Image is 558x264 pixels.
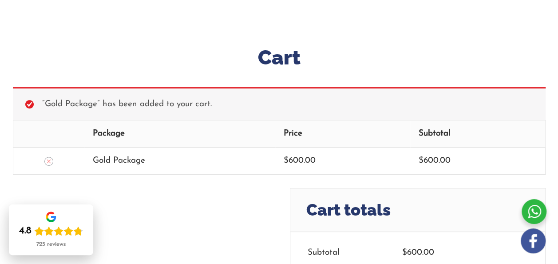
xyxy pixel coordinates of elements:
[275,120,410,147] th: Price
[284,156,316,165] bdi: 600.00
[19,225,83,237] div: Rating: 4.8 out of 5
[521,228,546,253] img: white-facebook.png
[36,241,66,248] div: 725 reviews
[284,156,289,165] span: $
[44,157,53,166] a: Remove this item
[93,153,267,168] div: Gold Package
[13,87,546,120] div: “Gold Package” has been added to your cart.
[410,120,545,147] th: Subtotal
[290,188,545,232] h2: Cart totals
[419,156,423,165] span: $
[19,225,32,237] div: 4.8
[402,248,434,257] bdi: 600.00
[84,120,276,147] th: Package
[419,156,451,165] bdi: 600.00
[13,44,546,72] h1: Cart
[402,248,407,257] span: $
